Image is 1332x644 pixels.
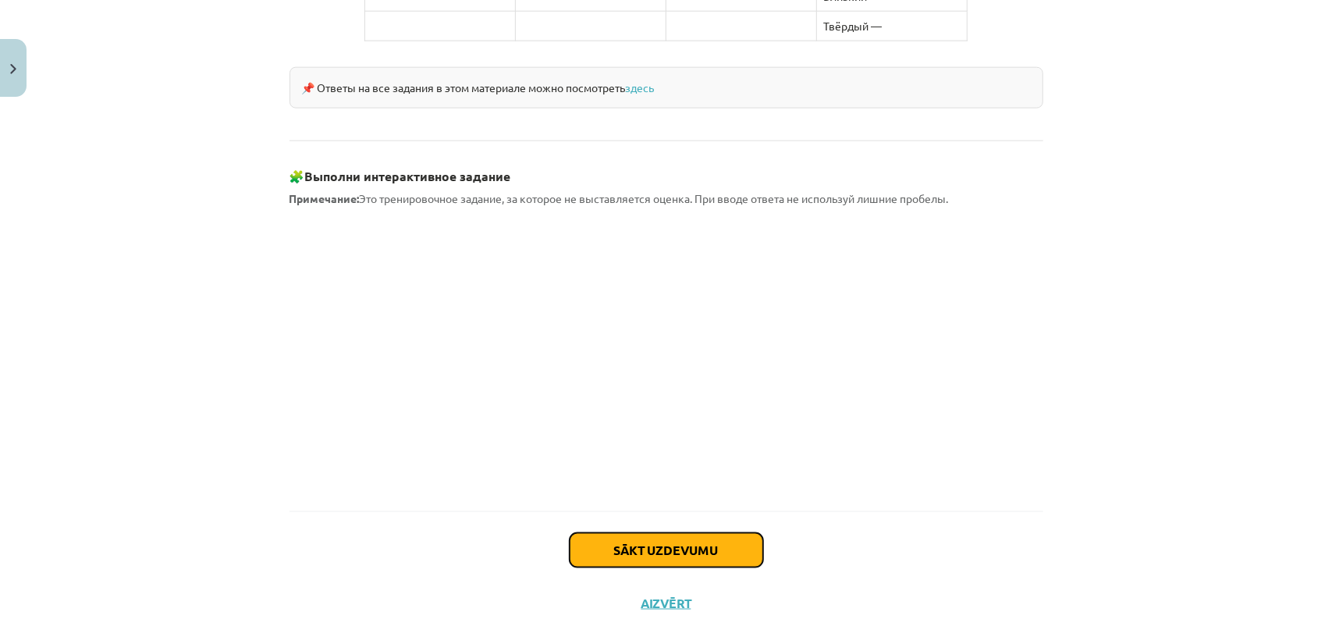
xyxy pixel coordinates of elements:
strong: Выполни интерактивное задание [305,168,511,184]
h3: 🧩 [289,157,1043,186]
button: Aizvērt [637,596,696,611]
button: Sākt uzdevumu [570,533,763,568]
img: icon-close-lesson-0947bae3869378f0d4975bcd49f059093ad1ed9edebbc8119c70593378902aed.svg [10,64,16,74]
strong: Примечание: [289,191,360,205]
td: Твёрдый — [816,11,967,41]
a: здесь [626,80,655,94]
span: Это тренировочное задание, за которое не выставляется оценка. При вводе ответа не используй лишни... [289,191,949,205]
iframe: Тема 1. [289,216,1043,484]
div: 📌 Ответы на все задания в этом материале можно посмотреть [289,67,1043,109]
